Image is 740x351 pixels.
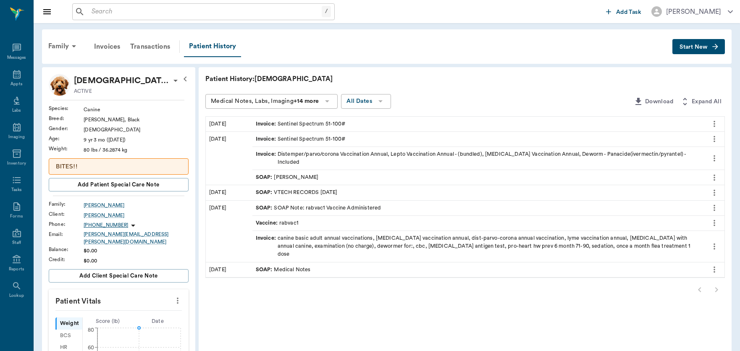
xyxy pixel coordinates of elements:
button: Start New [672,39,725,55]
div: Medical Notes, Labs, Imaging [211,96,319,107]
button: more [708,262,721,277]
button: more [708,132,721,146]
div: Email : [49,231,84,238]
div: SOAP Note: rabvac1 Vaccine Administered [256,204,381,212]
button: Add client Special Care Note [49,269,189,283]
span: SOAP : [256,266,274,274]
div: $0.00 [84,257,189,265]
div: $0.00 [84,247,189,254]
div: [DATE] [206,185,252,200]
div: Medical Notes [256,266,311,274]
div: Credit : [49,256,84,263]
a: [PERSON_NAME][EMAIL_ADDRESS][PERSON_NAME][DOMAIN_NAME] [84,231,189,246]
button: more [708,170,721,185]
div: Family : [49,200,84,208]
button: Expand All [677,94,725,110]
div: canine basic adult annual vaccinations, [MEDICAL_DATA] vaccination annual, dist-parvo-corona annu... [256,234,701,259]
div: Imaging [8,134,25,140]
span: Vaccine : [256,219,279,227]
div: Reports [9,266,24,272]
div: Distemper/parvo/corona Vaccination Annual, Lepto Vaccination Annual - (bundled), [MEDICAL_DATA] V... [256,150,701,166]
div: [PERSON_NAME] [666,7,721,17]
a: [PERSON_NAME] [84,202,189,209]
span: Invoice : [256,234,278,259]
button: Add Task [603,4,645,19]
div: Messages [7,55,26,61]
div: Lookup [9,293,24,299]
div: Weight [55,317,82,330]
div: [DATE] [206,201,252,262]
p: ACTIVE [74,87,92,95]
div: [DATE] [206,117,252,131]
div: 80 lbs / 36.2874 kg [84,146,189,154]
p: [PHONE_NUMBER] [84,222,128,229]
div: Canine [84,106,189,113]
input: Search [88,6,322,18]
div: Staff [12,240,21,246]
div: Jebadiah Fassett [74,74,171,87]
div: Phone : [49,220,84,228]
div: Appts [10,81,22,87]
tspan: 60 [88,345,94,350]
div: Sentinel Spectrum 51-100# [256,120,346,128]
div: Tasks [11,187,22,193]
span: Invoice : [256,150,278,166]
div: [DATE] [206,132,252,185]
span: Add client Special Care Note [79,271,158,280]
button: more [171,293,184,308]
a: Patient History [184,36,241,57]
div: [PERSON_NAME], Black [84,116,189,123]
div: [DEMOGRAPHIC_DATA] [84,126,189,134]
div: [PERSON_NAME] [256,173,319,181]
div: [DATE] [206,262,252,277]
div: Age : [49,135,84,142]
button: more [708,117,721,131]
a: Transactions [125,37,175,57]
button: more [708,186,721,200]
a: Invoices [89,37,125,57]
button: All Dates [341,94,391,109]
div: Gender : [49,125,84,132]
div: Weight : [49,145,84,152]
div: Inventory [7,160,26,167]
div: Sentinel Spectrum 51-100# [256,135,346,143]
div: 9 yr 3 mo ([DATE]) [84,136,189,144]
span: Invoice : [256,135,278,143]
div: / [322,6,331,17]
div: Score ( lb ) [83,317,133,325]
span: Expand All [692,97,722,107]
div: VTECH RECORDS [DATE] [256,189,338,196]
span: Add patient Special Care Note [78,180,159,189]
b: +14 more [294,98,319,104]
div: Breed : [49,115,84,122]
div: rabvac1 [256,219,299,227]
button: Add patient Special Care Note [49,178,189,191]
button: Download [630,94,677,110]
button: more [708,151,721,165]
div: Labs [12,107,21,114]
span: SOAP : [256,173,274,181]
p: Patient Vitals [49,289,189,310]
span: Invoice : [256,120,278,128]
div: Balance : [49,246,84,253]
p: Patient History: [DEMOGRAPHIC_DATA] [205,74,457,84]
button: [PERSON_NAME] [645,4,740,19]
div: Species : [49,105,84,112]
button: more [708,216,721,230]
a: [PERSON_NAME] [84,212,189,219]
p: BITES!! [56,162,181,171]
div: Client : [49,210,84,218]
div: Forms [10,213,23,220]
div: BCS [55,330,82,342]
button: Close drawer [39,3,55,20]
button: more [708,201,721,215]
img: Profile Image [49,74,71,96]
div: Family [43,36,84,56]
span: SOAP : [256,189,274,196]
p: [DEMOGRAPHIC_DATA][PERSON_NAME] [74,74,171,87]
